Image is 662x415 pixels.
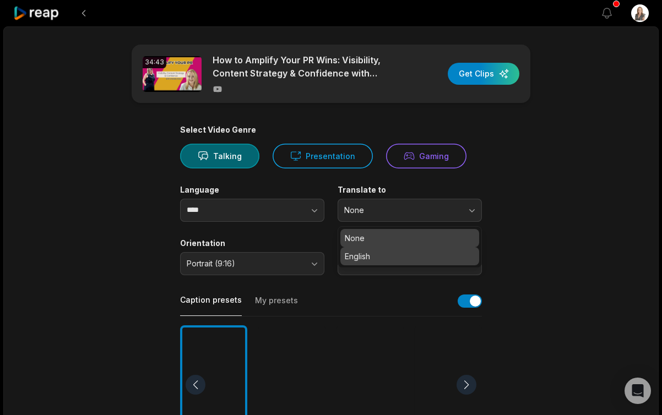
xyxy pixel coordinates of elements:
[143,56,166,68] div: 34:43
[345,250,475,262] p: English
[180,252,324,275] button: Portrait (9:16)
[338,199,482,222] button: None
[180,238,324,248] label: Orientation
[338,185,482,195] label: Translate to
[180,185,324,195] label: Language
[213,53,403,80] p: How to Amplify Your PR Wins: Visibility, Content Strategy & Confidence with [PERSON_NAME]
[344,205,460,215] span: None
[625,378,651,404] div: Open Intercom Messenger
[255,295,298,316] button: My presets
[386,144,466,168] button: Gaming
[187,259,302,269] span: Portrait (9:16)
[345,232,475,244] p: None
[448,63,519,85] button: Get Clips
[273,144,373,168] button: Presentation
[338,226,482,268] div: None
[180,294,242,316] button: Caption presets
[180,144,259,168] button: Talking
[180,125,482,135] div: Select Video Genre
